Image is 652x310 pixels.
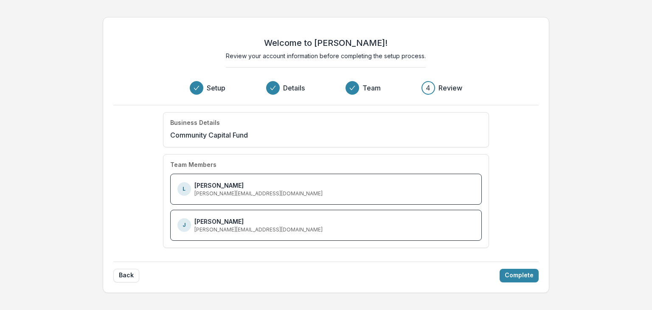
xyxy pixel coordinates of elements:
[226,51,426,60] p: Review your account information before completing the setup process.
[194,190,323,197] p: [PERSON_NAME][EMAIL_ADDRESS][DOMAIN_NAME]
[183,185,185,193] p: L
[264,38,388,48] h2: Welcome to [PERSON_NAME]!
[170,161,216,169] h4: Team Members
[363,83,381,93] h3: Team
[438,83,462,93] h3: Review
[170,130,248,140] p: Community Capital Fund
[113,269,139,282] button: Back
[500,269,539,282] button: Complete
[207,83,225,93] h3: Setup
[183,221,186,229] p: J
[170,119,220,127] h4: Business Details
[283,83,305,93] h3: Details
[194,217,244,226] p: [PERSON_NAME]
[426,83,430,93] div: 4
[194,181,244,190] p: [PERSON_NAME]
[194,226,323,234] p: [PERSON_NAME][EMAIL_ADDRESS][DOMAIN_NAME]
[190,81,462,95] div: Progress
